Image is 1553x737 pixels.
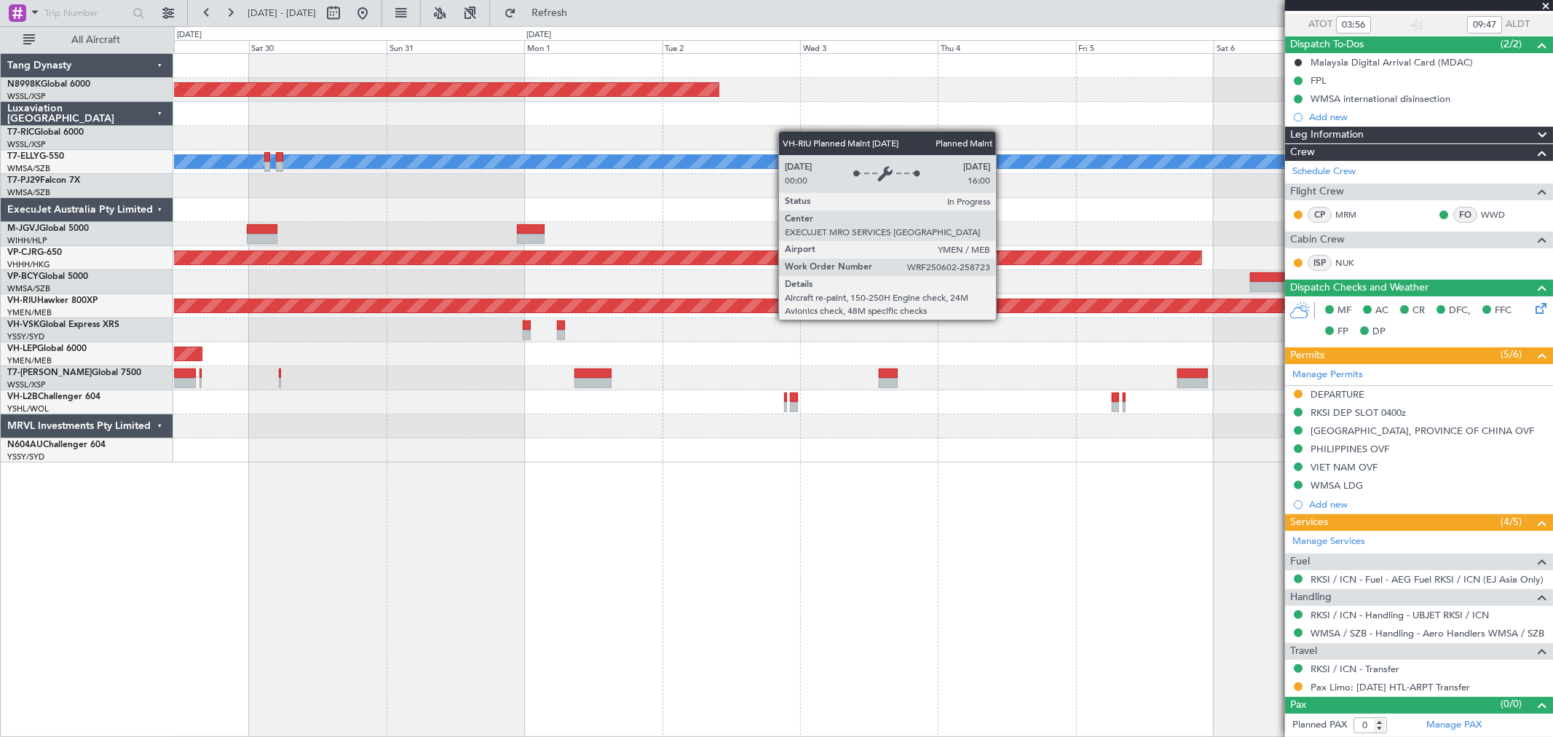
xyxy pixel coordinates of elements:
a: YMEN/MEB [7,307,52,318]
a: WMSA/SZB [7,187,50,198]
a: WSSL/XSP [7,379,46,390]
a: VP-BCYGlobal 5000 [7,272,88,281]
span: CR [1412,304,1425,318]
span: Services [1290,514,1328,531]
a: WMSA/SZB [7,283,50,294]
span: VP-CJR [7,248,37,257]
div: PHILIPPINES OVF [1311,443,1389,455]
div: ISP [1308,255,1332,271]
div: Sat 30 [249,40,387,53]
span: T7-PJ29 [7,176,40,185]
span: M-JGVJ [7,224,39,233]
span: ALDT [1506,17,1530,32]
a: YSSY/SYD [7,452,44,462]
span: T7-[PERSON_NAME] [7,368,92,377]
a: Pax Limo: [DATE] HTL-ARPT Transfer [1311,681,1470,693]
span: FFC [1495,304,1511,318]
a: Schedule Crew [1292,165,1356,179]
span: VH-L2B [7,393,38,401]
a: T7-RICGlobal 6000 [7,128,84,137]
div: FO [1453,207,1477,223]
div: VIET NAM OVF [1311,461,1378,473]
a: Manage PAX [1426,718,1482,733]
a: Manage Permits [1292,368,1363,382]
div: RKSI DEP SLOT 0400z [1311,406,1406,419]
a: WMSA / SZB - Handling - Aero Handlers WMSA / SZB [1311,627,1544,639]
div: FPL [1311,74,1327,87]
a: NUK [1335,256,1368,269]
input: Trip Number [44,2,128,24]
span: Crew [1290,144,1315,161]
a: Manage Services [1292,535,1365,549]
a: M-JGVJGlobal 5000 [7,224,89,233]
a: VH-LEPGlobal 6000 [7,344,87,353]
a: N604AUChallenger 604 [7,441,106,449]
a: MRM [1335,208,1368,221]
a: VHHH/HKG [7,259,50,270]
div: [DATE] [177,29,202,42]
span: N604AU [7,441,43,449]
div: Thu 4 [938,40,1075,53]
span: (4/5) [1501,514,1522,529]
a: VP-CJRG-650 [7,248,62,257]
span: Leg Information [1290,127,1364,143]
a: T7-PJ29Falcon 7X [7,176,80,185]
div: DEPARTURE [1311,388,1364,401]
button: Refresh [497,1,585,25]
div: [DATE] [526,29,551,42]
div: Fri 5 [1076,40,1214,53]
span: Pax [1290,697,1306,714]
span: All Aircraft [38,35,154,45]
a: N8998KGlobal 6000 [7,80,90,89]
a: T7-[PERSON_NAME]Global 7500 [7,368,141,377]
a: VH-L2BChallenger 604 [7,393,100,401]
a: VH-VSKGlobal Express XRS [7,320,119,329]
a: WWD [1481,208,1514,221]
a: WSSL/XSP [7,139,46,150]
div: Add new [1309,498,1546,511]
span: [DATE] - [DATE] [248,7,316,20]
a: RKSI / ICN - Transfer [1311,663,1399,675]
span: Handling [1290,589,1332,606]
a: WMSA/SZB [7,163,50,174]
span: Fuel [1290,553,1310,570]
a: YSSY/SYD [7,331,44,342]
span: VH-LEP [7,344,37,353]
span: N8998K [7,80,41,89]
div: Sat 6 [1214,40,1351,53]
span: ATOT [1308,17,1332,32]
div: Fri 29 [111,40,248,53]
span: (2/2) [1501,36,1522,52]
div: [GEOGRAPHIC_DATA], PROVINCE OF CHINA OVF [1311,425,1534,437]
div: CP [1308,207,1332,223]
a: RKSI / ICN - Fuel - AEG Fuel RKSI / ICN (EJ Asia Only) [1311,573,1544,586]
a: T7-ELLYG-550 [7,152,64,161]
span: (0/0) [1501,696,1522,712]
div: Malaysia Digital Arrival Card (MDAC) [1311,56,1473,68]
a: WSSL/XSP [7,91,46,102]
div: WMSA LDG [1311,479,1363,492]
input: --:-- [1467,16,1502,33]
a: VH-RIUHawker 800XP [7,296,98,305]
div: Wed 3 [800,40,938,53]
label: Planned PAX [1292,718,1347,733]
div: Add new [1309,111,1546,123]
input: --:-- [1336,16,1371,33]
span: Dispatch Checks and Weather [1290,280,1428,296]
span: Cabin Crew [1290,232,1345,248]
a: RKSI / ICN - Handling - UBJET RKSI / ICN [1311,609,1489,621]
span: VH-RIU [7,296,37,305]
div: Tue 2 [663,40,800,53]
span: Travel [1290,643,1317,660]
span: Refresh [519,8,580,18]
span: AC [1375,304,1388,318]
a: YMEN/MEB [7,355,52,366]
a: WIHH/HLP [7,235,47,246]
span: MF [1337,304,1351,318]
span: FP [1337,325,1348,339]
span: T7-ELLY [7,152,39,161]
div: WMSA international disinsection [1311,92,1450,105]
a: YSHL/WOL [7,403,49,414]
span: DFC, [1449,304,1471,318]
span: DP [1372,325,1386,339]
